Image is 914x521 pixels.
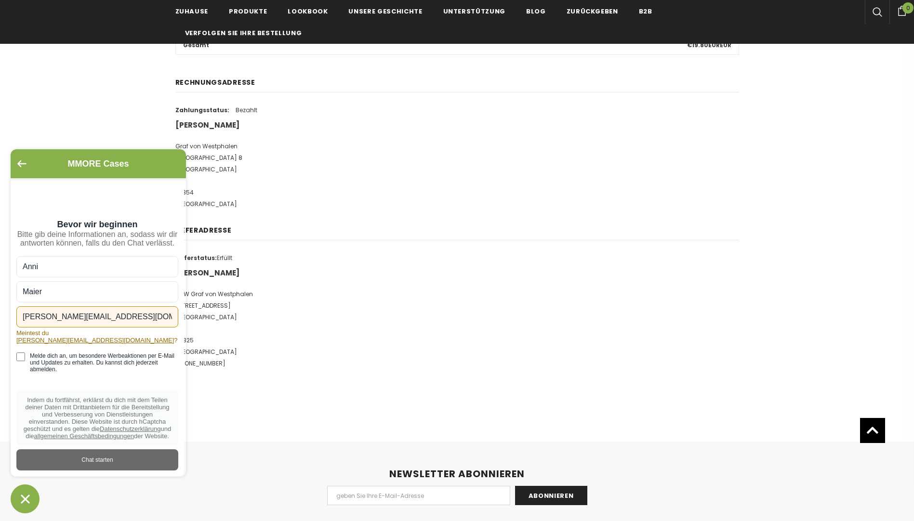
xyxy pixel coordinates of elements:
span: Zahlungsstatus [175,106,227,114]
strong: Gesamt [183,41,209,49]
h4: Lieferadresse [175,224,739,240]
h5: [PERSON_NAME] [175,121,739,130]
span: Lookbook [288,7,328,16]
h4: Rechnungsadresse [175,77,739,92]
span: Unterstützung [443,7,505,16]
span: €19.80EUR [687,41,720,49]
span: 0 [902,2,914,13]
h5: [PERSON_NAME] [175,269,739,278]
span: Verfolgen Sie Ihre Bestellung [185,28,302,38]
span: Unsere Geschichte [348,7,422,16]
span: B2B [639,7,652,16]
span: Zurückgeben [567,7,618,16]
p: Graf von Westphalen [GEOGRAPHIC_DATA] 8 [GEOGRAPHIC_DATA] 20354 [GEOGRAPHIC_DATA] [175,141,739,210]
span: Zuhause [175,7,209,16]
strong: EUR [687,41,731,49]
strong: : [175,254,217,262]
p: GvW Graf von Westphalen [STREET_ADDRESS] [GEOGRAPHIC_DATA] 60325 [GEOGRAPHIC_DATA] [PHONE_NUMBER] [175,288,739,369]
span: Bezahlt [236,106,257,114]
p: Erfüllt [175,253,739,263]
input: Email Address [327,486,510,505]
span: NEWSLETTER ABONNIEREN [389,467,525,481]
a: Verfolgen Sie Ihre Bestellung [185,22,302,43]
span: Produkte [229,7,267,16]
span: Lieferstatus [175,254,215,262]
inbox-online-store-chat: Onlineshop-Chat von Shopify [8,149,189,513]
input: Abonnieren [515,486,587,505]
span: Blog [526,7,546,16]
strong: : [175,106,229,114]
a: 0 [889,4,914,16]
